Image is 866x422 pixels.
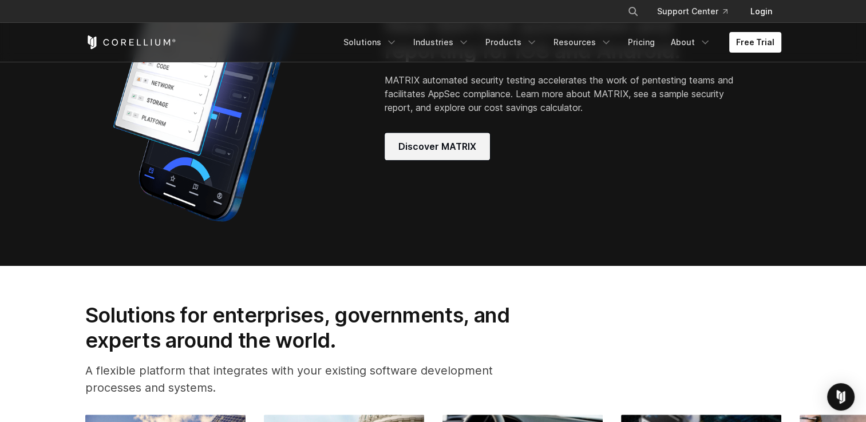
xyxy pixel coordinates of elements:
a: Login [741,1,781,22]
div: Navigation Menu [337,32,781,53]
p: MATRIX automated security testing accelerates the work of pentesting teams and facilitates AppSec... [385,73,738,114]
a: Solutions [337,32,404,53]
a: Products [479,32,544,53]
a: Free Trial [729,32,781,53]
div: Open Intercom Messenger [827,383,855,411]
a: Support Center [648,1,737,22]
a: About [664,32,718,53]
div: Navigation Menu [614,1,781,22]
a: Industries [406,32,476,53]
a: Corellium Home [85,35,176,49]
p: A flexible platform that integrates with your existing software development processes and systems. [85,362,541,396]
h2: Solutions for enterprises, governments, and experts around the world. [85,302,541,353]
a: Resources [547,32,619,53]
button: Search [623,1,643,22]
a: Pricing [621,32,662,53]
span: Discover MATRIX [398,140,476,153]
a: Discover MATRIX [385,133,490,160]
